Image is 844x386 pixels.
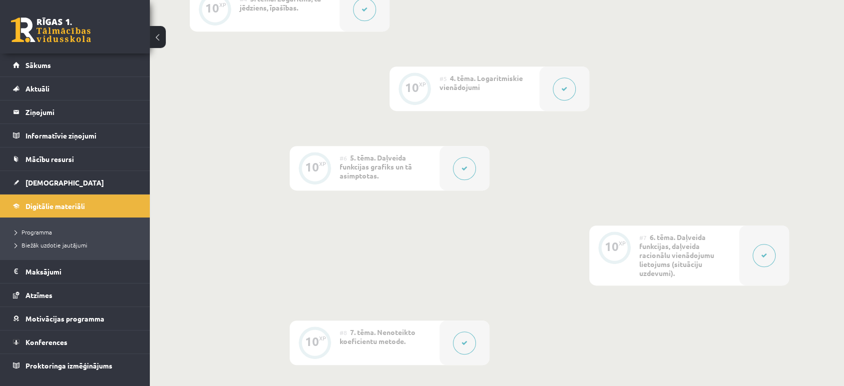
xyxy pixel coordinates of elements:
span: 4. tēma. Logaritmiskie vienādojumi [439,73,523,91]
span: #8 [340,328,347,336]
span: #5 [439,74,447,82]
span: #7 [639,233,647,241]
div: 10 [305,162,319,171]
span: Digitālie materiāli [25,201,85,210]
a: Proktoringa izmēģinājums [13,354,137,377]
span: Proktoringa izmēģinājums [25,361,112,370]
span: [DEMOGRAPHIC_DATA] [25,178,104,187]
a: Digitālie materiāli [13,194,137,217]
span: 7. tēma. Nenoteikto koeficientu metode. [340,327,416,345]
legend: Maksājumi [25,260,137,283]
span: 6. tēma. Daļveida funkcijas, daļveida racionālu vienādojumu lietojums (situāciju uzdevumi). [639,232,714,277]
legend: Ziņojumi [25,100,137,123]
span: 5. tēma. Daļveida funkcijas grafiks un tā asimptotas. [340,153,412,180]
span: #6 [340,154,347,162]
a: Ziņojumi [13,100,137,123]
a: Rīgas 1. Tālmācības vidusskola [11,17,91,42]
span: Biežāk uzdotie jautājumi [15,241,87,249]
div: XP [419,81,426,87]
a: Sākums [13,53,137,76]
a: Aktuāli [13,77,137,100]
a: [DEMOGRAPHIC_DATA] [13,171,137,194]
a: Biežāk uzdotie jautājumi [15,240,140,249]
span: Mācību resursi [25,154,74,163]
span: Aktuāli [25,84,49,93]
a: Programma [15,227,140,236]
div: XP [219,2,226,7]
a: Atzīmes [13,283,137,306]
span: Atzīmes [25,290,52,299]
span: Programma [15,228,52,236]
a: Informatīvie ziņojumi [13,124,137,147]
span: Motivācijas programma [25,314,104,323]
div: 10 [605,242,619,251]
div: XP [619,240,626,246]
div: 10 [305,337,319,346]
a: Maksājumi [13,260,137,283]
div: 10 [205,3,219,12]
a: Motivācijas programma [13,307,137,330]
div: 10 [405,83,419,92]
a: Konferences [13,330,137,353]
a: Mācību resursi [13,147,137,170]
span: Konferences [25,337,67,346]
div: XP [319,161,326,166]
legend: Informatīvie ziņojumi [25,124,137,147]
div: XP [319,335,326,341]
span: Sākums [25,60,51,69]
